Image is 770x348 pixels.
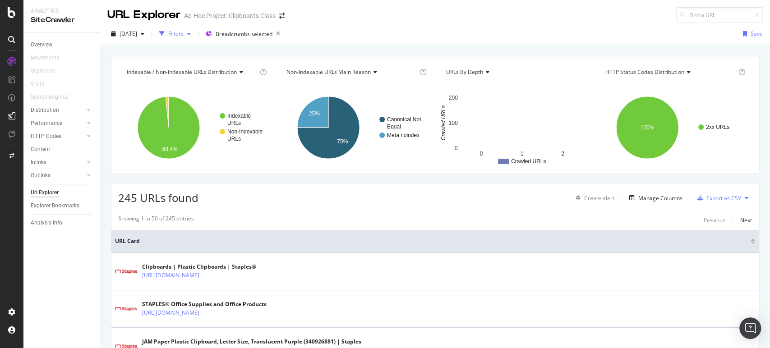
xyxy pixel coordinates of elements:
[706,194,741,202] div: Export as CSV
[142,263,256,271] div: Clipboards | Plastic Clipboards | Staples®
[142,338,361,346] div: JAM Paper Plastic Clipboard, Letter Size, Translucent Purple (340926881) | Staples
[448,95,457,101] text: 200
[31,40,52,50] div: Overview
[31,105,59,115] div: Distribution
[31,79,44,89] div: Visits
[31,92,68,102] div: Search Engines
[31,171,51,180] div: Outlinks
[227,128,263,135] text: Non-Indexable
[31,201,79,211] div: Explorer Bookmarks
[227,136,241,142] text: URLs
[638,194,682,202] div: Manage Columns
[279,13,285,19] div: arrow-right-arrow-left
[184,11,276,20] div: Ad-Hoc Project: Clipboards Class
[387,124,401,130] text: Equal
[31,53,68,63] a: Movements
[142,271,199,280] a: [URL][DOMAIN_NAME]
[31,218,93,228] a: Analysis Info
[440,105,446,140] text: Crawled URLs
[704,215,725,225] button: Previous
[31,158,46,167] div: Inlinks
[31,132,61,141] div: HTTP Codes
[142,300,267,308] div: STAPLES® Office Supplies and Office Products
[751,30,763,37] div: Save
[31,92,77,102] a: Search Engines
[227,120,241,126] text: URLs
[115,307,138,311] img: main image
[676,7,763,23] input: Find a URL
[31,15,92,25] div: SiteCrawler
[520,151,523,157] text: 1
[107,27,148,41] button: [DATE]
[107,7,180,23] div: URL Explorer
[31,40,93,50] a: Overview
[584,194,614,202] div: Create alert
[605,68,684,76] span: HTTP Status Codes Distribution
[118,88,272,167] svg: A chart.
[704,216,725,224] div: Previous
[115,270,138,274] img: main image
[626,192,682,203] button: Manage Columns
[694,191,741,205] button: Export as CSV
[142,308,199,317] a: [URL][DOMAIN_NAME]
[572,191,614,205] button: Create alert
[740,215,752,225] button: Next
[118,215,194,225] div: Showing 1 to 50 of 245 entries
[125,65,258,79] h4: Indexable / Non-Indexable URLs Distribution
[480,151,483,157] text: 0
[337,138,348,145] text: 75%
[31,119,84,128] a: Performance
[31,7,92,15] div: Analytics
[202,27,272,41] button: Breadcrumbs selected
[739,317,761,339] div: Open Intercom Messenger
[31,188,59,197] div: Url Explorer
[118,190,198,205] span: 245 URLs found
[31,132,84,141] a: HTTP Codes
[309,110,320,117] text: 25%
[444,65,585,79] h4: URLs by Depth
[561,151,564,157] text: 2
[446,68,483,76] span: URLs by Depth
[31,79,53,89] a: Visits
[387,132,420,138] text: Meta noindex
[454,145,457,151] text: 0
[739,27,763,41] button: Save
[31,105,84,115] a: Distribution
[31,145,50,154] div: Content
[31,53,59,63] div: Movements
[31,158,84,167] a: Inlinks
[168,30,184,37] div: Filters
[740,216,752,224] div: Next
[438,88,591,167] svg: A chart.
[31,66,55,76] div: Segments
[31,188,93,197] a: Url Explorer
[227,113,251,119] text: Indexable
[31,218,62,228] div: Analysis Info
[127,68,237,76] span: Indexable / Non-Indexable URLs distribution
[387,116,421,123] text: Canonical Not
[31,171,84,180] a: Outlinks
[31,66,64,76] a: Segments
[31,201,93,211] a: Explorer Bookmarks
[31,119,62,128] div: Performance
[448,120,457,126] text: 100
[278,88,431,167] svg: A chart.
[31,145,93,154] a: Content
[162,146,177,152] text: 98.4%
[216,30,272,38] span: Breadcrumbs selected
[115,237,748,245] span: URL Card
[511,158,546,165] text: Crawled URLs
[641,124,655,131] text: 100%
[156,27,194,41] button: Filters
[597,88,750,167] svg: A chart.
[120,30,137,37] span: 2025 Oct. 6th
[604,65,737,79] h4: HTTP Status Codes Distribution
[285,65,418,79] h4: Non-Indexable URLs Main Reason
[706,124,729,130] text: 2xx URLs
[286,68,371,76] span: Non-Indexable URLs Main Reason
